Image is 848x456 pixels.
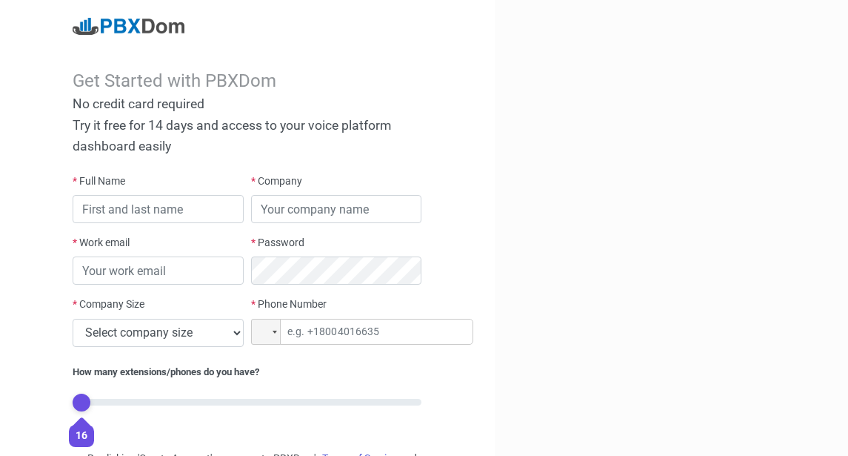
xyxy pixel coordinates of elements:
[251,174,302,189] label: Company
[73,235,130,251] label: Work email
[251,319,473,345] input: e.g. +18004016635
[251,297,327,312] label: Phone Number
[251,195,421,223] input: Your company name
[76,429,87,441] span: 16
[73,96,391,154] span: No credit card required Try it free for 14 days and access to your voice platform dashboard easily
[251,235,304,251] label: Password
[73,297,144,312] label: Company Size
[73,70,421,92] div: Get Started with PBXDom
[73,174,125,189] label: Full Name
[73,195,243,223] input: First and last name
[73,257,243,285] input: Your work email
[73,365,421,380] div: How many extensions/phones do you have?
